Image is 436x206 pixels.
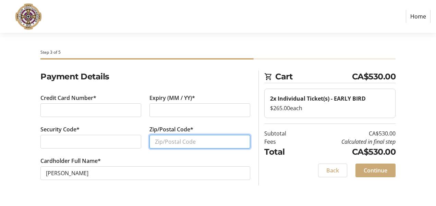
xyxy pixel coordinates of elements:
td: Subtotal [264,129,302,138]
span: Cart [275,70,352,83]
a: Home [406,10,431,23]
input: Zip/Postal Code [149,135,250,149]
strong: 2x Individual Ticket(s) - EARLY BIRD [270,95,366,102]
td: Fees [264,138,302,146]
td: Calculated in final step [302,138,396,146]
span: CA$530.00 [352,70,396,83]
td: CA$530.00 [302,146,396,158]
button: Continue [355,164,396,177]
iframe: Secure card number input frame [46,106,136,114]
img: VC Parent Association's Logo [5,3,54,30]
input: Card Holder Name [40,166,250,180]
span: Continue [364,166,387,175]
div: $265.00 each [270,104,390,112]
label: Expiry (MM / YY)* [149,94,195,102]
label: Security Code* [40,125,80,133]
div: Step 3 of 5 [40,49,396,55]
span: Back [326,166,339,175]
iframe: Secure CVC input frame [46,138,136,146]
label: Credit Card Number* [40,94,96,102]
h2: Payment Details [40,70,250,83]
label: Zip/Postal Code* [149,125,193,133]
button: Back [318,164,347,177]
label: Cardholder Full Name* [40,157,101,165]
td: CA$530.00 [302,129,396,138]
iframe: Secure expiration date input frame [155,106,245,114]
td: Total [264,146,302,158]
